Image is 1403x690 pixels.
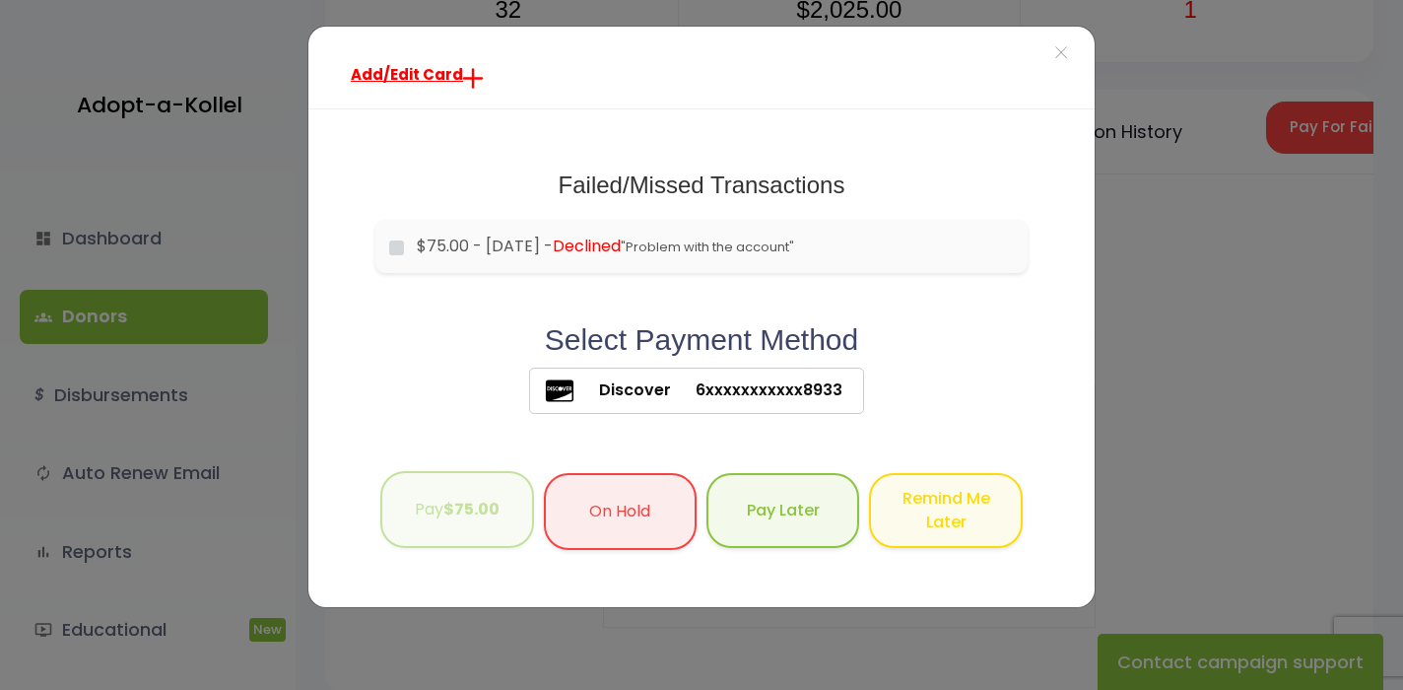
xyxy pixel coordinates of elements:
span: Discover [574,379,671,402]
button: Pay Later [706,473,859,548]
b: $75.00 [443,498,500,520]
button: On Hold [544,473,697,551]
button: × [1028,27,1095,82]
span: Add/Edit Card [351,64,463,85]
a: Add/Edit Card [336,56,498,94]
h2: Select Payment Method [375,322,1028,358]
span: Declined [553,235,621,257]
span: "Problem with the account" [621,238,794,256]
button: Remind Me Later [869,473,1022,548]
span: 6xxxxxxxxxxx8933 [671,379,842,402]
button: Pay$75.00 [380,471,533,549]
label: $75.00 - [DATE] - [417,235,1013,258]
h1: Failed/Missed Transactions [375,172,1028,200]
span: × [1054,33,1068,75]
